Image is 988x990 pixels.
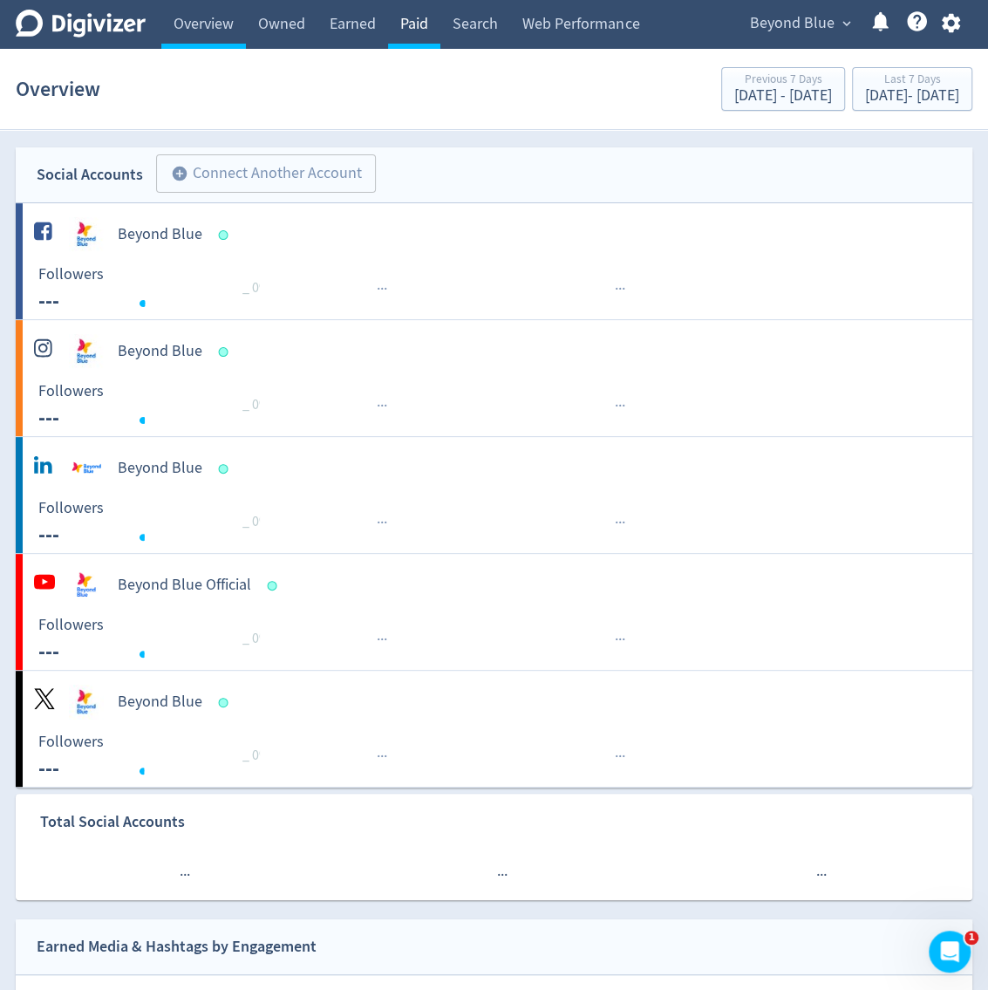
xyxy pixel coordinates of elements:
span: Data last synced: 1 Sep 2025, 11:02pm (AEST) [219,347,234,357]
div: [DATE] - [DATE] [734,88,832,104]
a: Beyond Blue Official undefinedBeyond Blue Official Followers --- Followers --- _ 0%······ [16,554,972,670]
span: · [377,746,380,768]
div: Last 7 Days [865,73,959,88]
span: · [380,746,384,768]
a: Beyond Blue undefinedBeyond Blue Followers --- Followers --- _ 0%······ [16,320,972,436]
span: · [622,278,625,300]
span: · [377,629,380,651]
span: · [384,629,387,651]
span: · [384,746,387,768]
span: · [180,864,183,886]
span: · [816,864,820,886]
iframe: Intercom live chat [929,931,971,973]
button: Connect Another Account [156,154,376,193]
span: · [497,864,501,886]
span: · [384,512,387,534]
span: 1 [964,931,978,945]
span: Data last synced: 2 Sep 2025, 10:02am (AEST) [268,581,283,591]
img: Beyond Blue Official undefined [69,568,104,603]
span: · [377,278,380,300]
span: · [380,512,384,534]
h5: Beyond Blue Official [118,575,251,596]
span: · [377,512,380,534]
span: · [820,864,823,886]
span: · [615,278,618,300]
span: · [187,864,190,886]
span: add_circle [171,165,188,182]
svg: Followers --- [30,383,291,429]
span: · [622,629,625,651]
button: Last 7 Days[DATE]- [DATE] [852,67,972,111]
span: · [380,629,384,651]
img: Beyond Blue undefined [69,451,104,486]
span: _ 0% [242,513,270,530]
button: Beyond Blue [744,10,855,38]
span: · [622,746,625,768]
span: · [615,746,618,768]
div: Total Social Accounts [40,794,980,850]
span: expand_more [839,16,855,31]
h5: Beyond Blue [118,458,202,479]
a: Beyond Blue undefinedBeyond Blue Followers --- Followers --- _ 0%······ [16,671,972,787]
span: · [618,629,622,651]
span: · [384,395,387,417]
svg: Followers --- [30,617,291,663]
span: Data last synced: 1 Sep 2025, 11:02pm (AEST) [219,464,234,474]
svg: Followers --- [30,734,291,780]
img: Beyond Blue undefined [69,217,104,252]
img: Beyond Blue undefined [69,334,104,369]
a: Beyond Blue undefinedBeyond Blue Followers --- Followers --- _ 0%······ [16,203,972,319]
span: _ 0% [242,396,270,413]
span: · [823,864,827,886]
h1: Overview [16,61,100,117]
span: · [384,278,387,300]
span: Data last synced: 2 Sep 2025, 4:02am (AEST) [219,230,234,240]
span: · [380,278,384,300]
span: · [504,864,508,886]
svg: Followers --- [30,500,291,546]
span: _ 0% [242,279,270,297]
h5: Beyond Blue [118,692,202,713]
button: Previous 7 Days[DATE] - [DATE] [721,67,845,111]
div: Earned Media & Hashtags by Engagement [37,934,317,959]
a: Beyond Blue undefinedBeyond Blue Followers --- Followers --- _ 0%······ [16,437,972,553]
span: · [615,395,618,417]
span: Data last synced: 2 Sep 2025, 3:02am (AEST) [219,698,234,707]
span: · [183,864,187,886]
span: Beyond Blue [750,10,835,38]
span: · [618,395,622,417]
span: · [380,395,384,417]
svg: Followers --- [30,266,291,312]
span: · [377,395,380,417]
div: [DATE] - [DATE] [865,88,959,104]
h5: Beyond Blue [118,224,202,245]
span: · [622,512,625,534]
span: _ 0% [242,630,270,647]
a: Connect Another Account [143,157,376,193]
span: · [618,512,622,534]
span: · [501,864,504,886]
span: · [615,629,618,651]
span: _ 0% [242,747,270,764]
h5: Beyond Blue [118,341,202,362]
div: Social Accounts [37,162,143,188]
div: Previous 7 Days [734,73,832,88]
img: Beyond Blue undefined [69,685,104,720]
span: · [618,746,622,768]
span: · [618,278,622,300]
span: · [615,512,618,534]
span: · [622,395,625,417]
